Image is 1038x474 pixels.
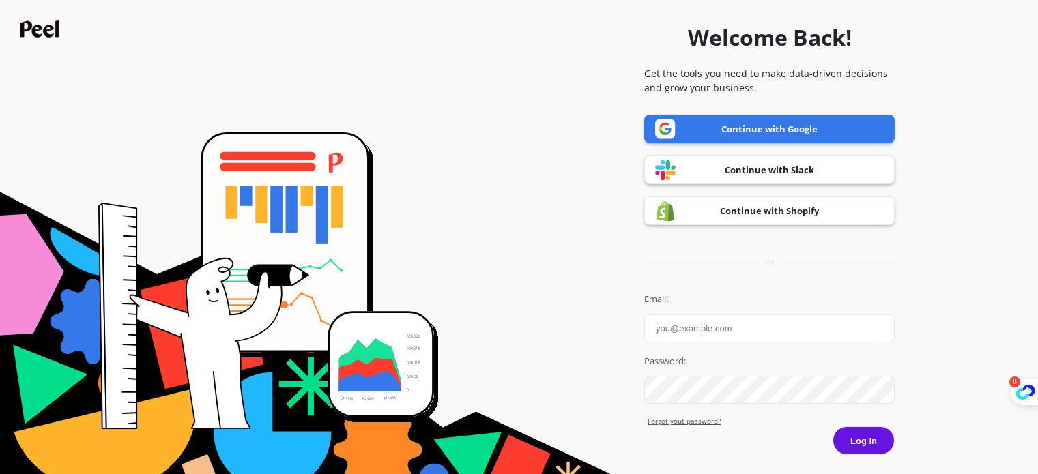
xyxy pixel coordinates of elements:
[644,155,895,184] a: Continue with Slack
[688,21,852,54] h1: Welcome Back!
[655,119,676,139] img: Google logo
[655,160,676,181] img: Slack logo
[20,20,63,38] img: Peel
[655,201,676,222] img: Shopify logo
[648,416,895,426] a: Forgot yout password?
[644,196,895,225] a: Continue with Shopify
[644,355,895,368] label: Password:
[644,314,895,342] input: you@example.com
[644,293,895,306] label: Email:
[644,115,895,143] a: Continue with Google
[644,66,895,95] p: Get the tools you need to make data-driven decisions and grow your business.
[644,257,895,267] div: or
[833,426,895,455] button: Log in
